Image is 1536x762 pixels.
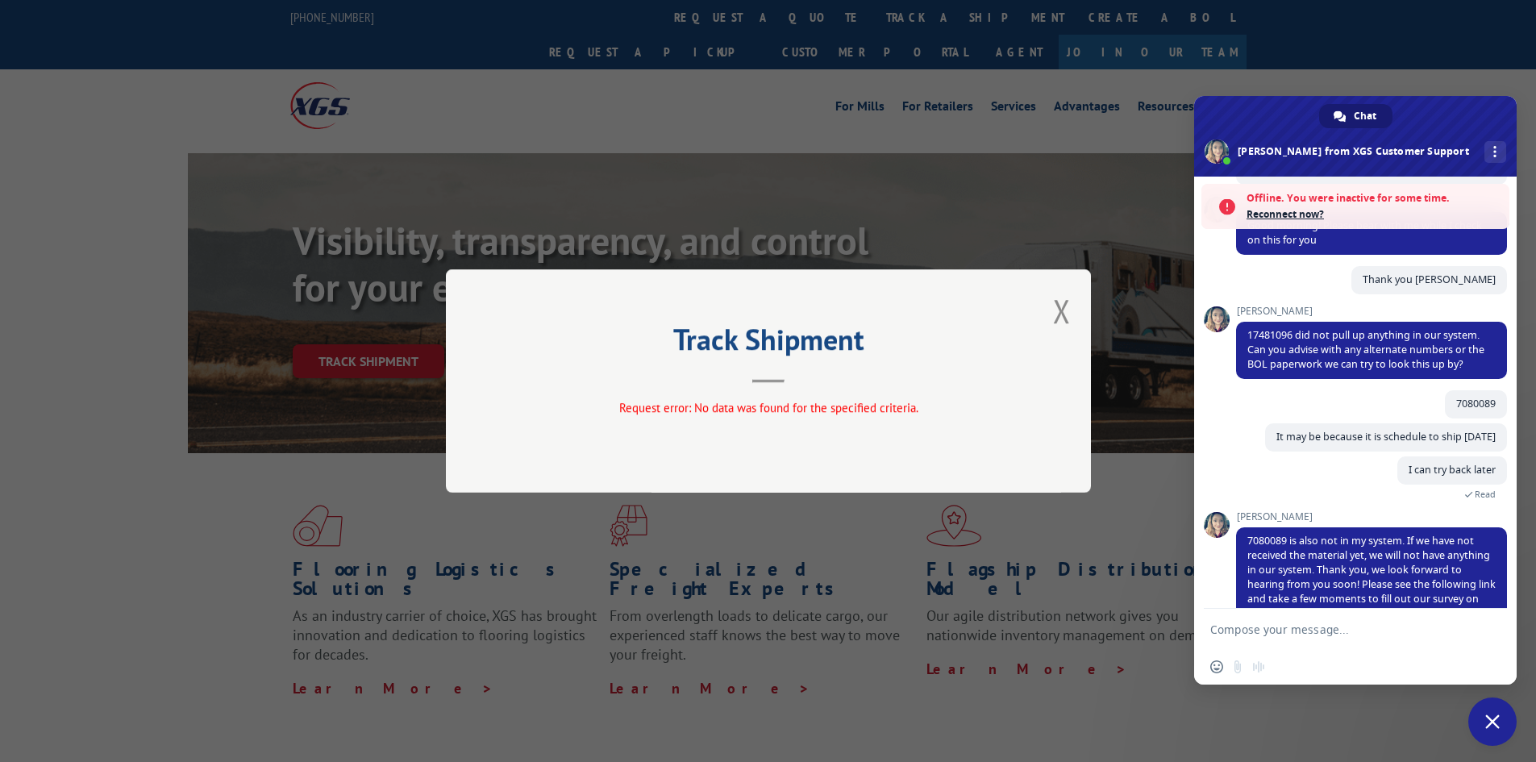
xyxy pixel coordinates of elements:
[1468,697,1517,746] div: Close chat
[1319,104,1392,128] div: Chat
[1247,534,1496,620] span: 7080089 is also not in my system. If we have not received the material yet, we will not have anyt...
[527,328,1010,359] h2: Track Shipment
[1247,328,1484,371] span: 17481096 did not pull up anything in our system. Can you advise with any alternate numbers or the...
[1336,606,1444,620] a: [URL][DOMAIN_NAME]
[1247,190,1501,206] span: Offline. You were inactive for some time.
[1210,623,1465,637] textarea: Compose your message...
[1236,511,1507,523] span: [PERSON_NAME]
[1053,289,1071,332] button: Close modal
[1475,489,1496,500] span: Read
[618,400,918,415] span: Request error: No data was found for the specified criteria.
[1354,104,1376,128] span: Chat
[1210,660,1223,673] span: Insert an emoji
[1456,397,1496,410] span: 7080089
[1409,463,1496,477] span: I can try back later
[1363,273,1496,286] span: Thank you [PERSON_NAME]
[1236,306,1507,317] span: [PERSON_NAME]
[1276,430,1496,443] span: It may be because it is schedule to ship [DATE]
[1247,219,1482,247] span: Good morning! Please bear with me while I check on this for you
[1484,141,1506,163] div: More channels
[1247,206,1501,223] span: Reconnect now?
